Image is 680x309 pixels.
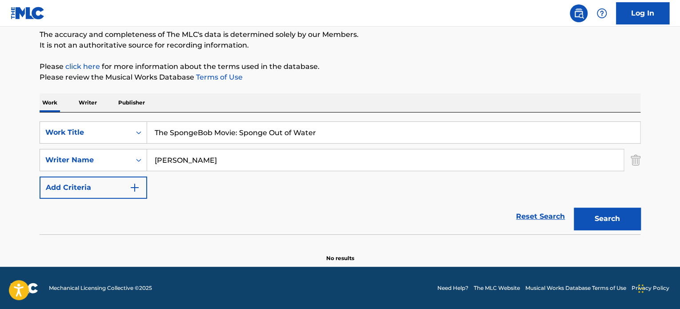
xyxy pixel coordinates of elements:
[636,266,680,309] iframe: Chat Widget
[573,8,584,19] img: search
[40,61,640,72] p: Please for more information about the terms used in the database.
[129,182,140,193] img: 9d2ae6d4665cec9f34b9.svg
[49,284,152,292] span: Mechanical Licensing Collective © 2025
[632,284,669,292] a: Privacy Policy
[11,283,38,293] img: logo
[596,8,607,19] img: help
[593,4,611,22] div: Help
[40,177,147,199] button: Add Criteria
[631,149,640,171] img: Delete Criterion
[40,72,640,83] p: Please review the Musical Works Database
[45,155,125,165] div: Writer Name
[638,275,644,302] div: Drag
[76,93,100,112] p: Writer
[45,127,125,138] div: Work Title
[474,284,520,292] a: The MLC Website
[570,4,588,22] a: Public Search
[437,284,468,292] a: Need Help?
[11,7,45,20] img: MLC Logo
[326,244,354,262] p: No results
[616,2,669,24] a: Log In
[512,207,569,226] a: Reset Search
[40,40,640,51] p: It is not an authoritative source for recording information.
[525,284,626,292] a: Musical Works Database Terms of Use
[65,62,100,71] a: click here
[40,29,640,40] p: The accuracy and completeness of The MLC's data is determined solely by our Members.
[574,208,640,230] button: Search
[194,73,243,81] a: Terms of Use
[40,121,640,234] form: Search Form
[40,93,60,112] p: Work
[116,93,148,112] p: Publisher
